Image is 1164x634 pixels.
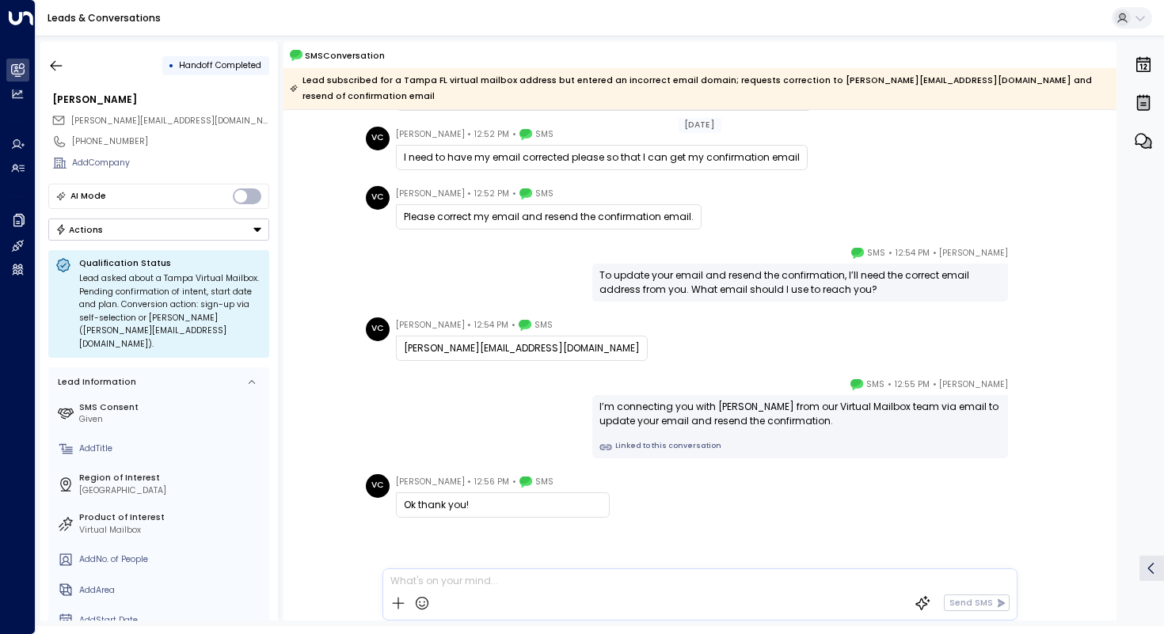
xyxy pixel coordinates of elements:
span: SMS [534,317,553,333]
span: • [467,317,471,333]
div: VC [366,127,390,150]
span: • [512,474,516,490]
span: • [888,245,892,261]
label: Product of Interest [79,511,264,524]
span: • [888,377,892,393]
span: 12:55 PM [895,377,930,393]
span: SMS Conversation [305,49,385,63]
span: • [933,245,937,261]
span: SMS [535,474,553,490]
div: AddStart Date [79,614,264,627]
img: 5_headshot.jpg [1014,245,1038,269]
span: • [467,186,471,202]
div: AddArea [79,584,264,597]
div: VC [366,474,390,498]
span: [PERSON_NAME] [396,127,465,142]
div: [DATE] [679,118,721,134]
div: Lead subscribed for a Tampa FL virtual mailbox address but entered an incorrect email domain; req... [290,73,1109,104]
div: AddNo. of People [79,553,264,566]
div: [PHONE_NUMBER] [72,135,269,148]
span: SMS [535,186,553,202]
div: AI Mode [70,188,106,204]
div: Given [79,413,264,426]
div: VC [366,186,390,210]
span: • [512,317,515,333]
div: Virtual Mailbox [79,524,264,537]
div: I need to have my email corrected please so that I can get my confirmation email [404,150,800,165]
span: • [512,127,516,142]
span: [PERSON_NAME][EMAIL_ADDRESS][DOMAIN_NAME] [71,115,283,127]
span: clark.vikiana@gmail.com [71,115,269,127]
p: Qualification Status [79,257,262,269]
div: Please correct my email and resend the confirmation email. [404,210,694,224]
a: Linked to this conversation [599,441,1001,454]
span: • [512,186,516,202]
span: Handoff Completed [179,59,261,71]
div: To update your email and resend the confirmation, I’ll need the correct email address from you. W... [599,268,1001,297]
span: SMS [535,127,553,142]
div: Lead asked about a Tampa Virtual Mailbox. Pending confirmation of intent, start date and plan. Co... [79,272,262,351]
img: 5_headshot.jpg [1014,377,1038,401]
div: I’m connecting you with [PERSON_NAME] from our Virtual Mailbox team via email to update your emai... [599,400,1001,428]
span: • [933,377,937,393]
span: SMS [867,245,885,261]
span: 12:54 PM [474,317,508,333]
div: VC [366,317,390,341]
div: Actions [55,224,104,235]
span: [PERSON_NAME] [939,245,1008,261]
span: [PERSON_NAME] [396,474,465,490]
div: Lead Information [54,376,136,389]
button: Actions [48,218,269,241]
div: Button group with a nested menu [48,218,269,241]
span: SMS [866,377,884,393]
div: • [169,55,174,76]
span: [PERSON_NAME] [396,317,465,333]
span: [PERSON_NAME] [396,186,465,202]
div: [PERSON_NAME][EMAIL_ADDRESS][DOMAIN_NAME] [404,341,640,355]
span: 12:52 PM [474,127,509,142]
span: [PERSON_NAME] [939,377,1008,393]
div: [PERSON_NAME] [52,93,269,107]
span: • [467,127,471,142]
label: SMS Consent [79,401,264,414]
a: Leads & Conversations [48,11,161,25]
span: • [467,474,471,490]
div: Ok thank you! [404,498,602,512]
label: Region of Interest [79,472,264,484]
div: AddCompany [72,157,269,169]
span: 12:56 PM [474,474,509,490]
span: 12:52 PM [474,186,509,202]
div: [GEOGRAPHIC_DATA] [79,484,264,497]
span: 12:54 PM [896,245,930,261]
div: AddTitle [79,442,264,455]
